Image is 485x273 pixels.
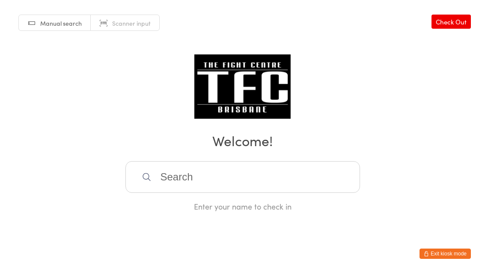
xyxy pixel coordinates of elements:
input: Search [125,161,360,193]
span: Manual search [40,19,82,27]
a: Check Out [431,15,471,29]
img: The Fight Centre Brisbane [194,54,291,119]
span: Scanner input [112,19,151,27]
div: Enter your name to check in [125,201,360,212]
h2: Welcome! [9,131,476,150]
button: Exit kiosk mode [420,249,471,259]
